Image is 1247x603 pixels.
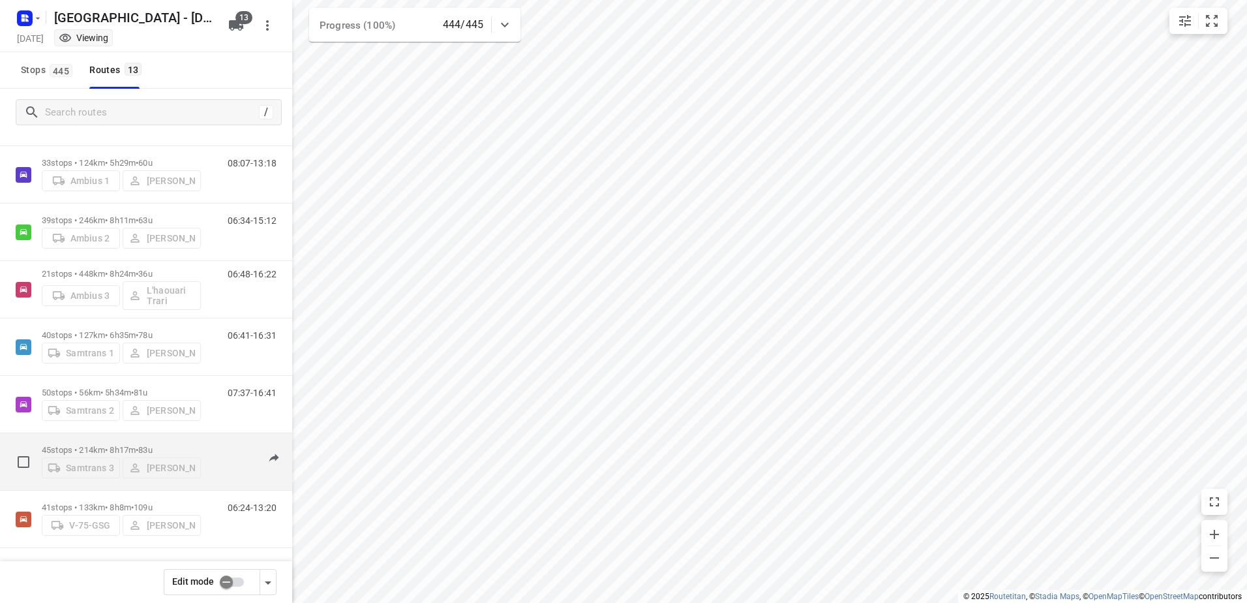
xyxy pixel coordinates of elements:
span: 83u [138,445,152,455]
div: / [259,105,273,119]
span: • [136,445,138,455]
p: 50 stops • 56km • 5h34m [42,388,201,397]
a: Stadia Maps [1035,592,1079,601]
span: • [131,388,134,397]
a: OpenStreetMap [1145,592,1199,601]
a: Routetitan [989,592,1026,601]
li: © 2025 , © , © © contributors [963,592,1242,601]
span: 63u [138,215,152,225]
span: • [136,158,138,168]
p: 41 stops • 133km • 8h8m [42,502,201,512]
span: 445 [50,64,72,77]
p: 06:48-16:22 [228,269,277,279]
button: 13 [223,12,249,39]
div: You are currently in view mode. To make any changes, go to edit project. [59,31,108,44]
button: Fit zoom [1199,8,1225,34]
span: • [136,215,138,225]
p: 07:37-16:41 [228,388,277,398]
span: Edit mode [172,576,214,587]
input: Search routes [45,102,259,123]
p: 06:24-13:20 [228,502,277,513]
p: 06:34-15:12 [228,215,277,226]
span: 109u [134,502,153,512]
span: 60u [138,158,152,168]
div: small contained button group [1169,8,1227,34]
span: 81u [134,388,147,397]
span: • [136,330,138,340]
span: Progress (100%) [320,20,395,31]
p: 39 stops • 246km • 8h11m [42,215,201,225]
span: 13 [125,63,142,76]
div: Progress (100%)444/445 [309,8,520,42]
p: 06:41-16:31 [228,330,277,341]
button: Send to driver [261,445,287,471]
button: Map settings [1172,8,1198,34]
p: 33 stops • 124km • 5h29m [42,158,201,168]
span: Select [10,449,37,475]
div: Driver app settings [260,574,276,590]
p: 21 stops • 448km • 8h24m [42,269,201,279]
span: 78u [138,330,152,340]
button: More [254,12,280,39]
p: 45 stops • 214km • 8h17m [42,445,201,455]
p: 444/445 [443,17,483,33]
span: Stops [21,62,76,78]
p: 08:07-13:18 [228,158,277,168]
div: Routes [89,62,145,78]
span: • [131,502,134,512]
span: • [136,269,138,279]
p: 40 stops • 127km • 6h35m [42,330,201,340]
a: OpenMapTiles [1089,592,1139,601]
span: 13 [235,11,252,24]
span: 36u [138,269,152,279]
